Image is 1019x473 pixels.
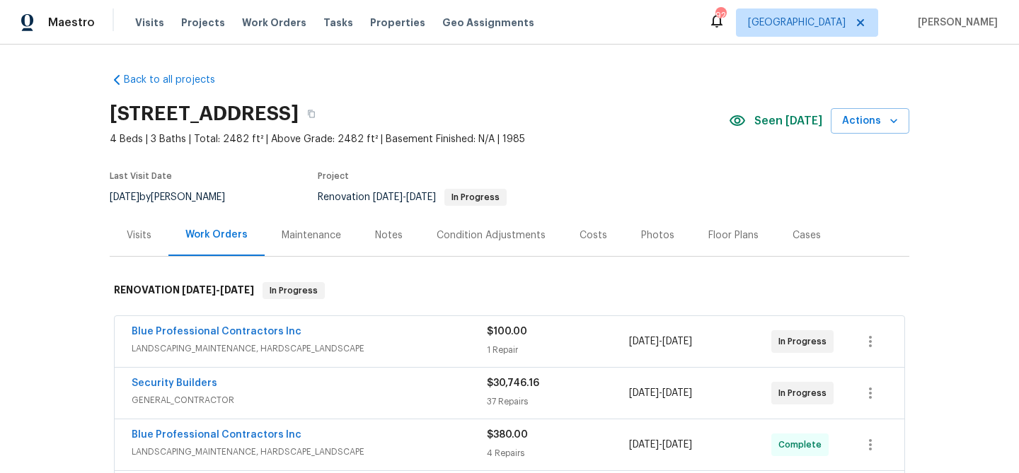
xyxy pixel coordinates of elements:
div: RENOVATION [DATE]-[DATE]In Progress [110,268,909,313]
a: Security Builders [132,378,217,388]
div: Maintenance [282,228,341,243]
button: Copy Address [299,101,324,127]
span: [PERSON_NAME] [912,16,998,30]
span: In Progress [778,386,832,400]
div: Condition Adjustments [437,228,546,243]
span: Actions [842,112,898,130]
button: Actions [831,108,909,134]
span: - [629,438,692,452]
span: [DATE] [662,337,692,346]
span: In Progress [778,334,832,349]
span: In Progress [264,284,323,298]
div: Work Orders [185,228,248,242]
span: [DATE] [220,285,254,295]
span: Projects [181,16,225,30]
span: - [373,192,436,202]
span: GENERAL_CONTRACTOR [132,393,487,407]
span: LANDSCAPING_MAINTENANCE, HARDSCAPE_LANDSCAPE [132,341,487,356]
span: 4 Beds | 3 Baths | Total: 2482 ft² | Above Grade: 2482 ft² | Basement Finished: N/A | 1985 [110,132,729,146]
span: Project [318,172,349,180]
span: $100.00 [487,327,527,337]
div: Cases [793,228,821,243]
div: Costs [580,228,607,243]
div: Visits [127,228,151,243]
span: [DATE] [110,192,139,202]
span: Seen [DATE] [754,114,822,128]
span: LANDSCAPING_MAINTENANCE, HARDSCAPE_LANDSCAPE [132,445,487,459]
span: Geo Assignments [442,16,534,30]
div: 92 [715,8,725,23]
span: $380.00 [487,430,528,440]
span: [DATE] [629,440,659,450]
span: [DATE] [373,192,403,202]
span: - [629,334,692,349]
span: Properties [370,16,425,30]
span: $30,746.16 [487,378,539,388]
span: Tasks [323,18,353,28]
span: Complete [778,438,827,452]
h2: [STREET_ADDRESS] [110,107,299,121]
span: [GEOGRAPHIC_DATA] [748,16,846,30]
span: [DATE] [662,440,692,450]
span: Work Orders [242,16,306,30]
span: Maestro [48,16,95,30]
h6: RENOVATION [114,282,254,299]
span: [DATE] [629,388,659,398]
div: 37 Repairs [487,395,629,409]
a: Blue Professional Contractors Inc [132,430,301,440]
span: In Progress [446,193,505,202]
span: Renovation [318,192,507,202]
a: Back to all projects [110,73,246,87]
span: [DATE] [182,285,216,295]
div: Floor Plans [708,228,759,243]
span: - [182,285,254,295]
span: Last Visit Date [110,172,172,180]
span: Visits [135,16,164,30]
div: Notes [375,228,403,243]
span: [DATE] [629,337,659,346]
div: Photos [641,228,674,243]
span: [DATE] [662,388,692,398]
div: 1 Repair [487,343,629,357]
div: by [PERSON_NAME] [110,189,242,206]
span: - [629,386,692,400]
div: 4 Repairs [487,446,629,460]
a: Blue Professional Contractors Inc [132,327,301,337]
span: [DATE] [406,192,436,202]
